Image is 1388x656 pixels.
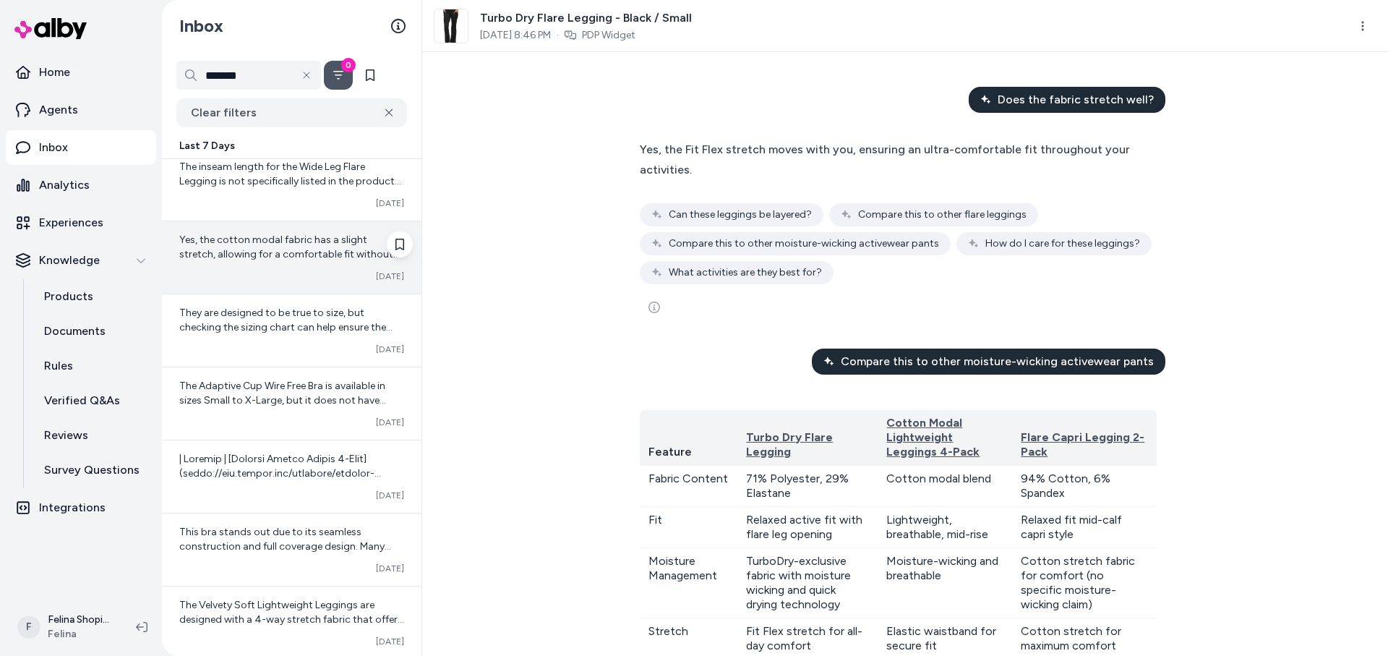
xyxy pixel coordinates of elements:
[480,28,551,43] span: [DATE] 8:46 PM
[162,513,421,586] a: This bra stands out due to its seamless construction and full coverage design. Many customers fin...
[6,168,156,203] a: Analytics
[376,344,404,355] span: [DATE]
[640,548,737,618] td: Moisture Management
[669,237,939,251] span: Compare this to other moisture-wicking activewear pants
[44,392,120,409] p: Verified Q&As
[17,615,40,639] span: F
[39,176,90,194] p: Analytics
[162,294,421,367] a: They are designed to be true to size, but checking the sizing chart can help ensure the perfect f...
[1012,507,1157,548] td: Relaxed fit mid-calf capri style
[582,28,635,43] a: PDP Widget
[841,353,1154,370] span: Compare this to other moisture-wicking activewear pants
[162,221,421,294] a: Yes, the cotton modal fabric has a slight stretch, allowing for a comfortable fit without restric...
[341,58,356,72] div: 0
[179,380,399,580] span: The Adaptive Cup Wire Free Bra is available in sizes Small to X-Large, but it does not have speci...
[6,55,156,90] a: Home
[44,427,88,444] p: Reviews
[179,15,223,37] h2: Inbox
[44,323,106,340] p: Documents
[48,613,113,627] p: Felina Shopify
[737,466,878,507] td: 71% Polyester, 29% Elastane
[39,64,70,81] p: Home
[376,417,404,428] span: [DATE]
[640,142,1130,176] span: Yes, the Fit Flex stretch moves with you, ensuring an ultra-comfortable fit throughout your activ...
[39,214,103,231] p: Experiences
[746,430,833,459] span: Turbo Dry Flare Legging
[30,314,156,349] a: Documents
[1012,466,1157,507] td: 94% Cotton, 6% Spandex
[640,466,737,507] td: Fabric Content
[640,410,737,466] th: Feature
[179,139,235,153] span: Last 7 Days
[737,507,878,548] td: Relaxed active fit with flare leg opening
[640,293,669,322] button: See more
[6,130,156,165] a: Inbox
[44,461,140,479] p: Survey Questions
[179,234,400,275] span: Yes, the cotton modal fabric has a slight stretch, allowing for a comfortable fit without restric...
[14,18,87,39] img: alby Logo
[176,98,407,127] button: Clear filters
[376,271,404,282] span: [DATE]
[985,237,1140,251] span: How do I care for these leggings?
[886,416,980,459] span: Cotton Modal Lightweight Leggings 4-Pack
[669,208,812,222] span: Can these leggings be layered?
[324,61,353,90] button: Filter
[998,91,1154,108] span: Does the fabric stretch well?
[6,205,156,240] a: Experiences
[162,148,421,221] a: The inseam length for the Wide Leg Flare Legging is not specifically listed in the product detail...
[48,627,113,642] span: Felina
[669,265,822,280] span: What activities are they best for?
[878,548,1012,618] td: Moisture-wicking and breathable
[30,383,156,418] a: Verified Q&As
[1021,430,1144,459] span: Flare Capri Legging 2-Pack
[162,440,421,513] a: | Loremip | [Dolorsi Ametco Adipis 4-Elit](seddo://eiu.tempor.inc/utlabore/etdolor-magnaa-enimad-...
[179,307,393,348] span: They are designed to be true to size, but checking the sizing chart can help ensure the perfect fit.
[640,507,737,548] td: Fit
[376,490,404,501] span: [DATE]
[39,499,106,516] p: Integrations
[1012,548,1157,618] td: Cotton stretch fabric for comfort (no specific moisture-wicking claim)
[179,526,391,596] span: This bra stands out due to its seamless construction and full coverage design. Many customers fin...
[480,9,692,27] span: Turbo Dry Flare Legging - Black / Small
[39,252,100,269] p: Knowledge
[6,243,156,278] button: Knowledge
[30,453,156,487] a: Survey Questions
[179,161,401,274] span: The inseam length for the Wide Leg Flare Legging is not specifically listed in the product detail...
[858,208,1027,222] span: Compare this to other flare leggings
[376,636,404,647] span: [DATE]
[30,279,156,314] a: Products
[434,9,468,43] img: cdb59bca98b5f431ad812c5dfee209d3eb70b1c0d0e27cd92d4b6f6eda06cf23.jpg
[44,288,93,305] p: Products
[6,490,156,525] a: Integrations
[6,93,156,127] a: Agents
[9,604,124,650] button: FFelina ShopifyFelina
[162,367,421,440] a: The Adaptive Cup Wire Free Bra is available in sizes Small to X-Large, but it does not have speci...
[30,418,156,453] a: Reviews
[376,563,404,574] span: [DATE]
[39,101,78,119] p: Agents
[557,28,559,43] span: ·
[737,548,878,618] td: TurboDry-exclusive fabric with moisture wicking and quick drying technology
[878,466,1012,507] td: Cotton modal blend
[44,357,73,375] p: Rules
[878,507,1012,548] td: Lightweight, breathable, mid-rise
[39,139,68,156] p: Inbox
[376,197,404,209] span: [DATE]
[30,349,156,383] a: Rules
